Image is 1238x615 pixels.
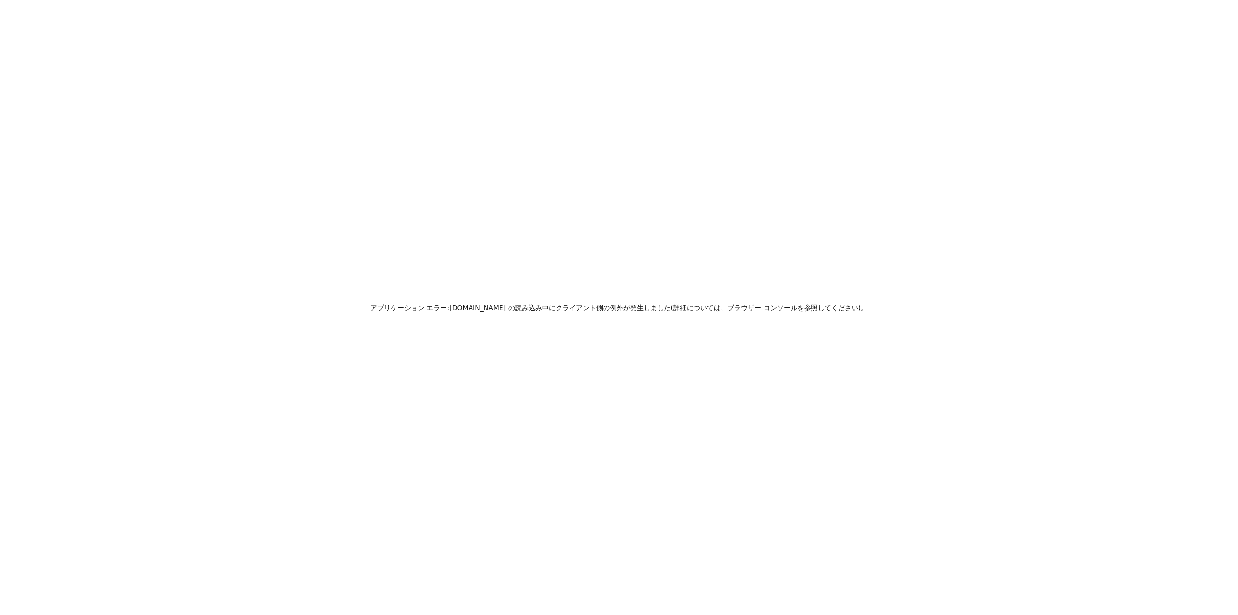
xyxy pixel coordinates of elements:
font: 読み込み中に [515,304,556,312]
font: クライアント側の例外が発生しました [556,304,671,312]
font: ( [671,304,673,312]
font: ブラウザー コンソールを参照してください)。 [727,304,868,312]
font: アプリケーション エラー: [370,304,449,312]
font: [DOMAIN_NAME] の [449,304,515,312]
font: 詳細については、 [673,304,727,312]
